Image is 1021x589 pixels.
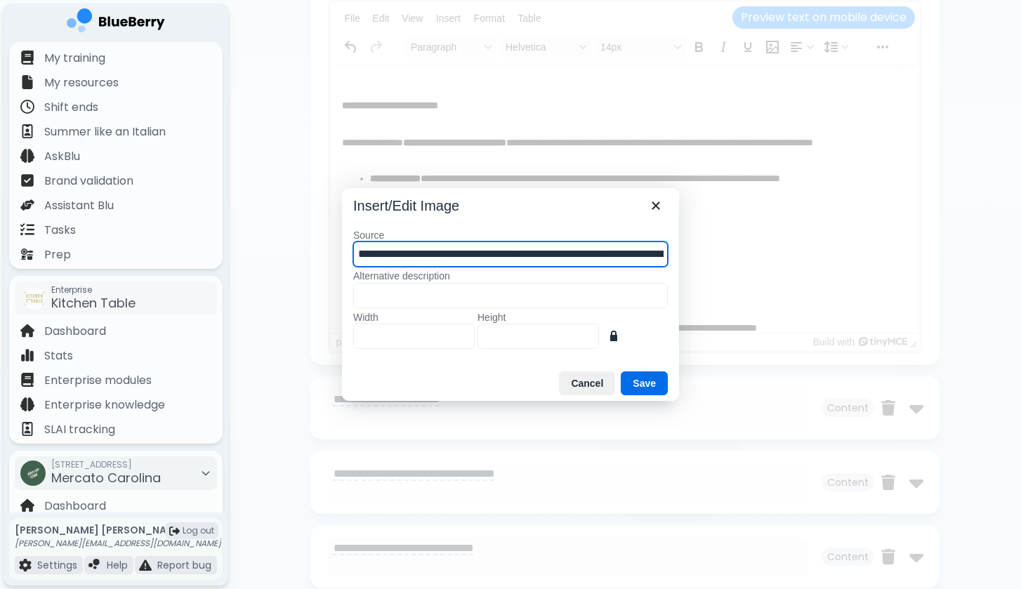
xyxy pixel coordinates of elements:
label: Height [477,311,599,324]
img: file icon [20,173,34,187]
p: Dashboard [44,323,106,340]
p: My resources [44,74,119,91]
p: Report bug [157,559,211,571]
img: file icon [20,149,34,163]
img: file icon [20,373,34,387]
p: Brand validation [44,173,133,190]
p: SLAI tracking [44,421,115,438]
p: Enterprise modules [44,372,152,389]
p: Enterprise knowledge [44,397,165,413]
img: file icon [20,51,34,65]
img: file icon [88,559,101,571]
h1: Insert/Edit Image [353,197,459,215]
p: Prep [44,246,71,263]
img: file icon [19,559,32,571]
label: Width [353,311,475,324]
img: file icon [20,348,34,362]
p: Settings [37,559,77,571]
button: Constrain proportions [602,324,626,348]
p: AskBlu [44,148,80,165]
p: Stats [44,348,73,364]
button: Save [621,371,668,395]
img: file icon [20,124,34,138]
p: Summer like an Italian [44,124,166,140]
p: Shift ends [44,99,98,116]
p: Tasks [44,222,76,239]
img: file icon [20,397,34,411]
img: company logo [67,8,165,37]
p: Help [107,559,128,571]
span: Log out [183,525,214,536]
img: file icon [20,422,34,436]
label: Alternative description [353,270,668,282]
img: logout [169,526,180,536]
p: [PERSON_NAME][EMAIL_ADDRESS][DOMAIN_NAME] [15,538,221,549]
img: file icon [20,498,34,512]
img: file icon [139,559,152,571]
span: [STREET_ADDRESS] [51,459,161,470]
img: company thumbnail [20,461,46,486]
img: file icon [20,198,34,212]
div: Insert/Edit Image [342,188,679,401]
img: file icon [20,223,34,237]
img: file icon [20,247,34,261]
img: file icon [20,100,34,114]
img: company thumbnail [23,287,46,310]
p: My training [44,50,105,67]
span: Enterprise [51,284,136,296]
span: Kitchen Table [51,294,136,312]
p: [PERSON_NAME] [PERSON_NAME] [15,524,221,536]
img: file icon [20,75,34,89]
p: Assistant Blu [44,197,114,214]
label: Source [353,229,668,241]
span: Mercato Carolina [51,469,161,487]
button: Close [644,194,668,218]
p: Dashboard [44,498,106,515]
img: file icon [20,324,34,338]
button: Cancel [559,371,615,395]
